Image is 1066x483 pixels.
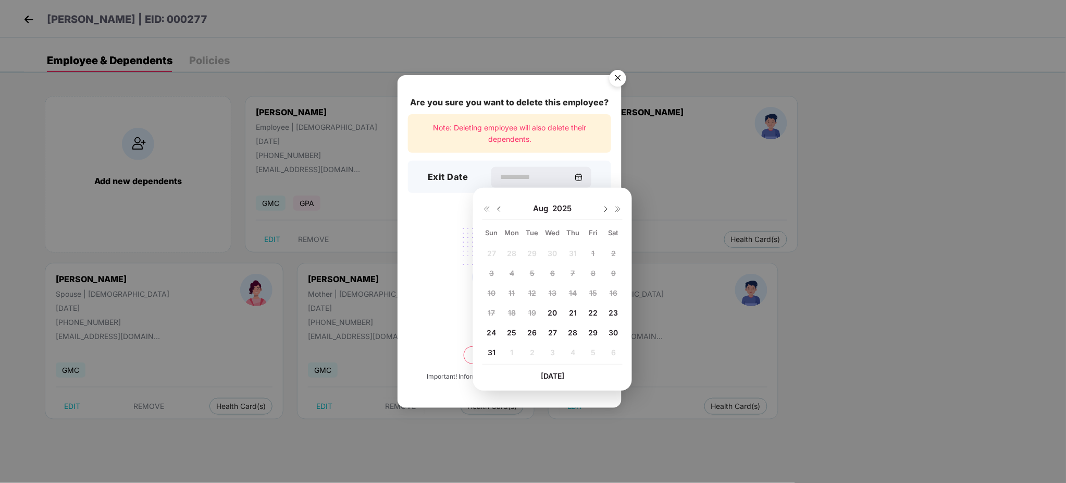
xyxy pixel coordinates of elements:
div: Thu [564,228,582,237]
span: 20 [548,308,557,317]
div: Wed [543,228,562,237]
span: 30 [609,328,618,337]
span: [DATE] [541,371,564,380]
button: Delete permanently [464,346,555,364]
div: Sat [604,228,623,237]
div: Tue [523,228,541,237]
span: Aug [534,203,553,214]
div: Note: Deleting employee will also delete their dependents. [408,114,611,153]
img: svg+xml;base64,PHN2ZyB4bWxucz0iaHR0cDovL3d3dy53My5vcmcvMjAwMC9zdmciIHdpZHRoPSIyMjQiIGhlaWdodD0iMT... [451,222,568,304]
span: 22 [589,308,598,317]
button: Close [603,65,631,93]
span: 27 [548,328,557,337]
span: 2025 [553,203,572,214]
img: svg+xml;base64,PHN2ZyB4bWxucz0iaHR0cDovL3d3dy53My5vcmcvMjAwMC9zdmciIHdpZHRoPSIxNiIgaGVpZ2h0PSIxNi... [614,205,623,213]
div: Sun [482,228,501,237]
div: Are you sure you want to delete this employee? [408,96,611,109]
img: svg+xml;base64,PHN2ZyB4bWxucz0iaHR0cDovL3d3dy53My5vcmcvMjAwMC9zdmciIHdpZHRoPSI1NiIgaGVpZ2h0PSI1Ni... [603,65,633,94]
span: 29 [589,328,598,337]
img: svg+xml;base64,PHN2ZyBpZD0iQ2FsZW5kYXItMzJ4MzIiIHhtbG5zPSJodHRwOi8vd3d3LnczLm9yZy8yMDAwL3N2ZyIgd2... [575,173,583,182]
span: 31 [488,348,495,357]
span: 28 [568,328,578,337]
div: Fri [584,228,602,237]
div: Mon [503,228,521,237]
img: svg+xml;base64,PHN2ZyB4bWxucz0iaHR0cDovL3d3dy53My5vcmcvMjAwMC9zdmciIHdpZHRoPSIxNiIgaGVpZ2h0PSIxNi... [482,205,491,213]
img: svg+xml;base64,PHN2ZyBpZD0iRHJvcGRvd24tMzJ4MzIiIHhtbG5zPSJodHRwOi8vd3d3LnczLm9yZy8yMDAwL3N2ZyIgd2... [495,205,503,213]
span: 23 [609,308,618,317]
span: 24 [487,328,497,337]
div: Important! Information once deleted, can’t be recovered. [427,372,592,382]
h3: Exit Date [428,171,468,184]
span: 25 [507,328,517,337]
span: 21 [569,308,577,317]
span: 26 [528,328,537,337]
img: svg+xml;base64,PHN2ZyBpZD0iRHJvcGRvd24tMzJ4MzIiIHhtbG5zPSJodHRwOi8vd3d3LnczLm9yZy8yMDAwL3N2ZyIgd2... [602,205,610,213]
